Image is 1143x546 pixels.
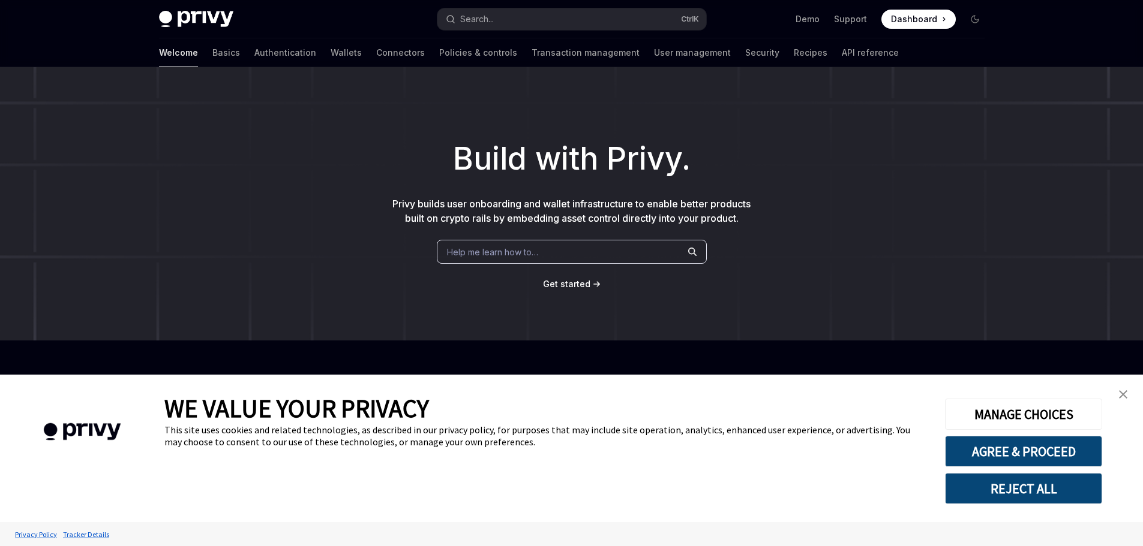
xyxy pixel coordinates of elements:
span: WE VALUE YOUR PRIVACY [164,393,429,424]
span: Get started [543,279,590,289]
span: Ctrl K [681,14,699,24]
a: close banner [1111,382,1135,406]
span: Privy builds user onboarding and wallet infrastructure to enable better products built on crypto ... [392,198,751,224]
button: MANAGE CHOICES [945,399,1102,430]
a: Demo [796,13,820,25]
a: Tracker Details [60,524,112,545]
button: AGREE & PROCEED [945,436,1102,467]
a: Dashboard [881,10,956,29]
a: Privacy Policy [12,524,60,545]
span: Dashboard [891,13,937,25]
img: close banner [1119,390,1127,399]
a: Get started [543,278,590,290]
button: Toggle dark mode [965,10,985,29]
span: Help me learn how to… [447,246,538,258]
a: Security [745,38,779,67]
a: Authentication [254,38,316,67]
div: Search... [460,12,494,26]
a: API reference [842,38,899,67]
a: User management [654,38,731,67]
img: company logo [18,406,146,458]
button: Search...CtrlK [437,8,706,30]
h1: Build with Privy. [19,135,1124,182]
div: This site uses cookies and related technologies, as described in our privacy policy, for purposes... [164,424,927,448]
button: REJECT ALL [945,473,1102,504]
a: Policies & controls [439,38,517,67]
a: Basics [212,38,240,67]
a: Welcome [159,38,198,67]
a: Recipes [794,38,827,67]
a: Support [834,13,867,25]
img: dark logo [159,11,233,28]
a: Transaction management [532,38,640,67]
a: Wallets [331,38,362,67]
a: Connectors [376,38,425,67]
